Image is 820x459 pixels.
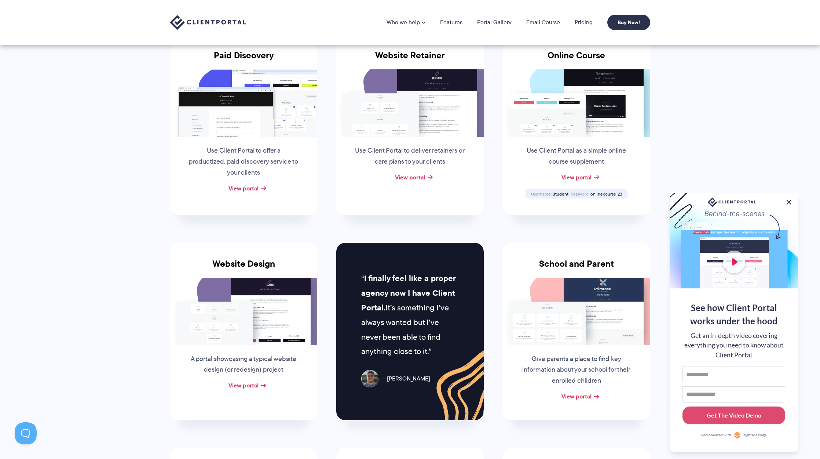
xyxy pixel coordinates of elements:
strong: I finally feel like a proper agency now I have Client Portal. [361,272,455,314]
span: Password [571,191,589,197]
a: View portal [561,173,592,182]
h3: Paid Discovery [170,50,317,69]
p: Use Client Portal to offer a productized, paid discovery service to your clients [188,145,299,178]
a: Who we help [387,19,425,25]
a: View portal [395,173,425,182]
button: Get The Video Demo [682,407,785,425]
p: A portal showcasing a typical website design (or redesign) project [188,354,299,376]
h3: School and Parent [503,259,650,278]
h3: Website Design [170,259,317,278]
p: Give parents a place to find key information about your school for their enrolled children [521,354,632,387]
span: Student [553,191,568,197]
div: Get an in-depth video covering everything you need to know about Client Portal [682,331,785,360]
iframe: Toggle Customer Support [15,422,37,444]
p: Use Client Portal as a simple online course supplement [521,145,632,167]
div: Get The Video Demo [707,411,761,420]
div: See how Client Portal works under the hood [682,301,785,328]
a: Pricing [575,19,593,25]
a: Features [440,19,462,25]
a: Buy Now! [607,15,650,30]
span: RightMessage [743,432,766,438]
span: Username [531,191,552,197]
a: Personalized withRightMessage [682,431,785,439]
img: Personalized with RightMessage [733,431,741,439]
h3: Website Retainer [336,50,484,69]
p: It’s something I’ve always wanted but I’ve never been able to find anything close to it. [361,271,458,359]
a: View portal [561,392,592,401]
span: Personalized with [701,432,731,438]
a: View portal [228,184,259,193]
a: Portal Gallery [477,19,512,25]
a: View portal [228,381,259,390]
p: Use Client Portal to deliver retainers or care plans to your clients [354,145,466,167]
span: onlinecourse123 [590,191,622,197]
span: [PERSON_NAME] [382,374,430,384]
a: Email Course [526,19,560,25]
h3: Online Course [503,50,650,69]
